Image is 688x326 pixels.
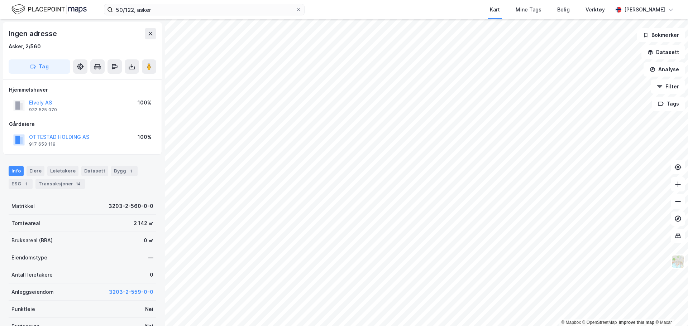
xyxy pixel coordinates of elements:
div: Asker, 2/560 [9,42,41,51]
div: — [148,253,153,262]
div: Bruksareal (BRA) [11,236,53,245]
div: [PERSON_NAME] [624,5,665,14]
div: 3203-2-560-0-0 [109,202,153,210]
div: Anleggseiendom [11,288,54,296]
div: Mine Tags [516,5,541,14]
div: Hjemmelshaver [9,86,156,94]
div: Punktleie [11,305,35,313]
button: 3203-2-559-0-0 [109,288,153,296]
div: 0 [150,271,153,279]
a: Improve this map [619,320,654,325]
button: Filter [651,79,685,94]
input: Søk på adresse, matrikkel, gårdeiere, leietakere eller personer [113,4,296,15]
div: Kart [490,5,500,14]
div: Gårdeiere [9,120,156,128]
img: Z [671,255,685,268]
a: Mapbox [561,320,581,325]
div: 14 [75,180,82,188]
div: Bolig [557,5,570,14]
iframe: Chat Widget [652,292,688,326]
a: OpenStreetMap [582,320,617,325]
div: 100% [138,98,152,107]
div: 917 653 119 [29,141,56,147]
button: Datasett [641,45,685,59]
div: 0 ㎡ [144,236,153,245]
button: Tags [652,97,685,111]
div: ESG [9,179,33,189]
div: Bygg [111,166,138,176]
div: 2 142 ㎡ [134,219,153,228]
div: 1 [23,180,30,188]
div: 932 525 070 [29,107,57,113]
div: Eiendomstype [11,253,47,262]
div: Nei [145,305,153,313]
div: Datasett [81,166,108,176]
div: Antall leietakere [11,271,53,279]
div: Leietakere [47,166,78,176]
button: Bokmerker [637,28,685,42]
button: Analyse [644,62,685,77]
div: 100% [138,133,152,141]
div: Matrikkel [11,202,35,210]
div: Info [9,166,24,176]
img: logo.f888ab2527a4732fd821a326f86c7f29.svg [11,3,87,16]
div: Transaksjoner [35,179,85,189]
div: Tomteareal [11,219,40,228]
button: Tag [9,59,70,74]
div: Eiere [27,166,44,176]
div: Ingen adresse [9,28,58,39]
div: Verktøy [586,5,605,14]
div: 1 [128,167,135,175]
